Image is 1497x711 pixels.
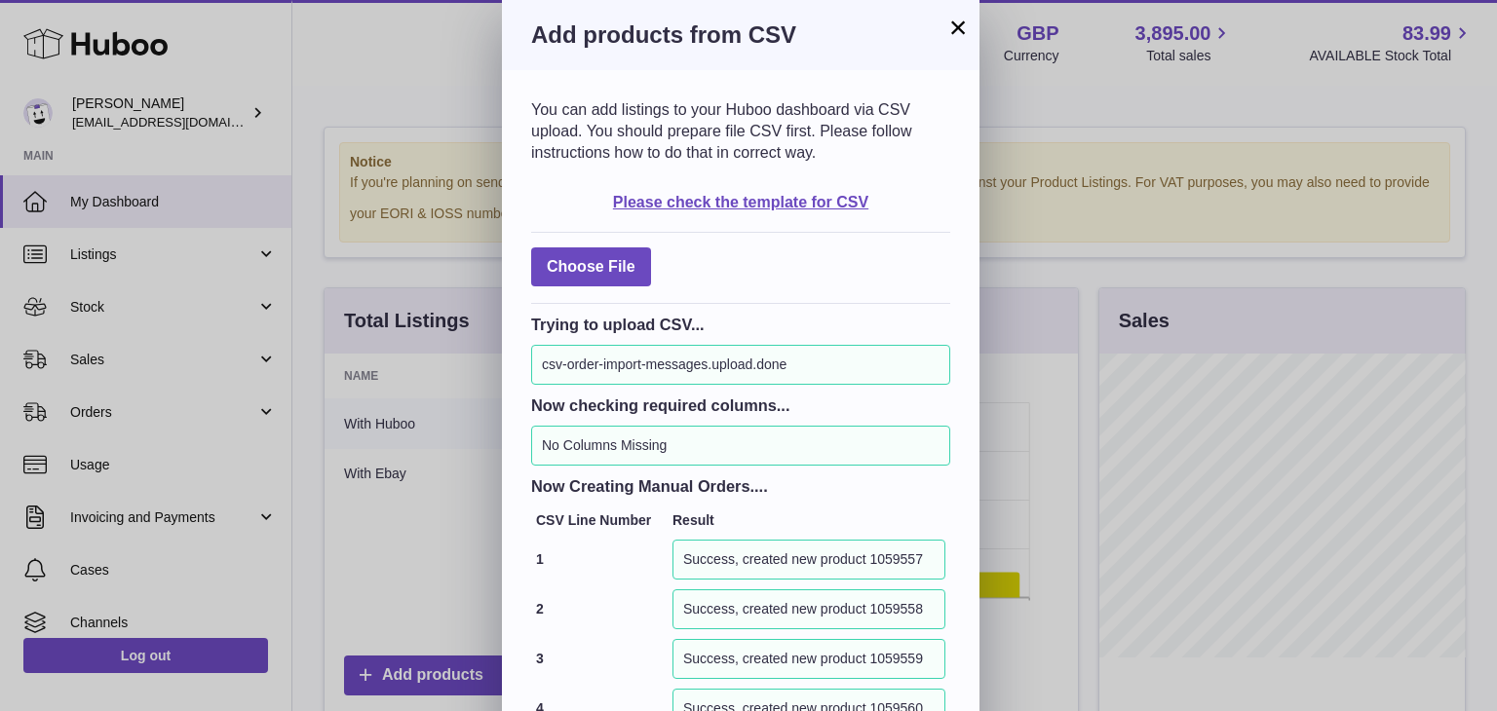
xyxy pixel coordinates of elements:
span: Choose File [531,247,651,287]
div: No Columns Missing [531,426,950,466]
h3: Now Creating Manual Orders.... [531,475,950,497]
strong: 2 [536,601,544,617]
p: You can add listings to your Huboo dashboard via CSV upload. You should prepare file CSV first. P... [531,99,950,163]
h3: Trying to upload CSV... [531,314,950,335]
h3: Now checking required columns... [531,394,950,416]
h3: Add products from CSV [531,19,950,51]
strong: 3 [536,651,544,666]
strong: 1 [536,551,544,567]
div: Success, created new product 1059557 [672,540,945,580]
div: Success, created new product 1059558 [672,589,945,629]
th: Result [668,506,950,535]
a: Please check the template for CSV [613,194,868,210]
button: × [946,16,970,39]
th: CSV Line Number [531,506,668,535]
div: Success, created new product 1059559 [672,639,945,679]
div: csv-order-import-messages.upload.done [531,345,950,385]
